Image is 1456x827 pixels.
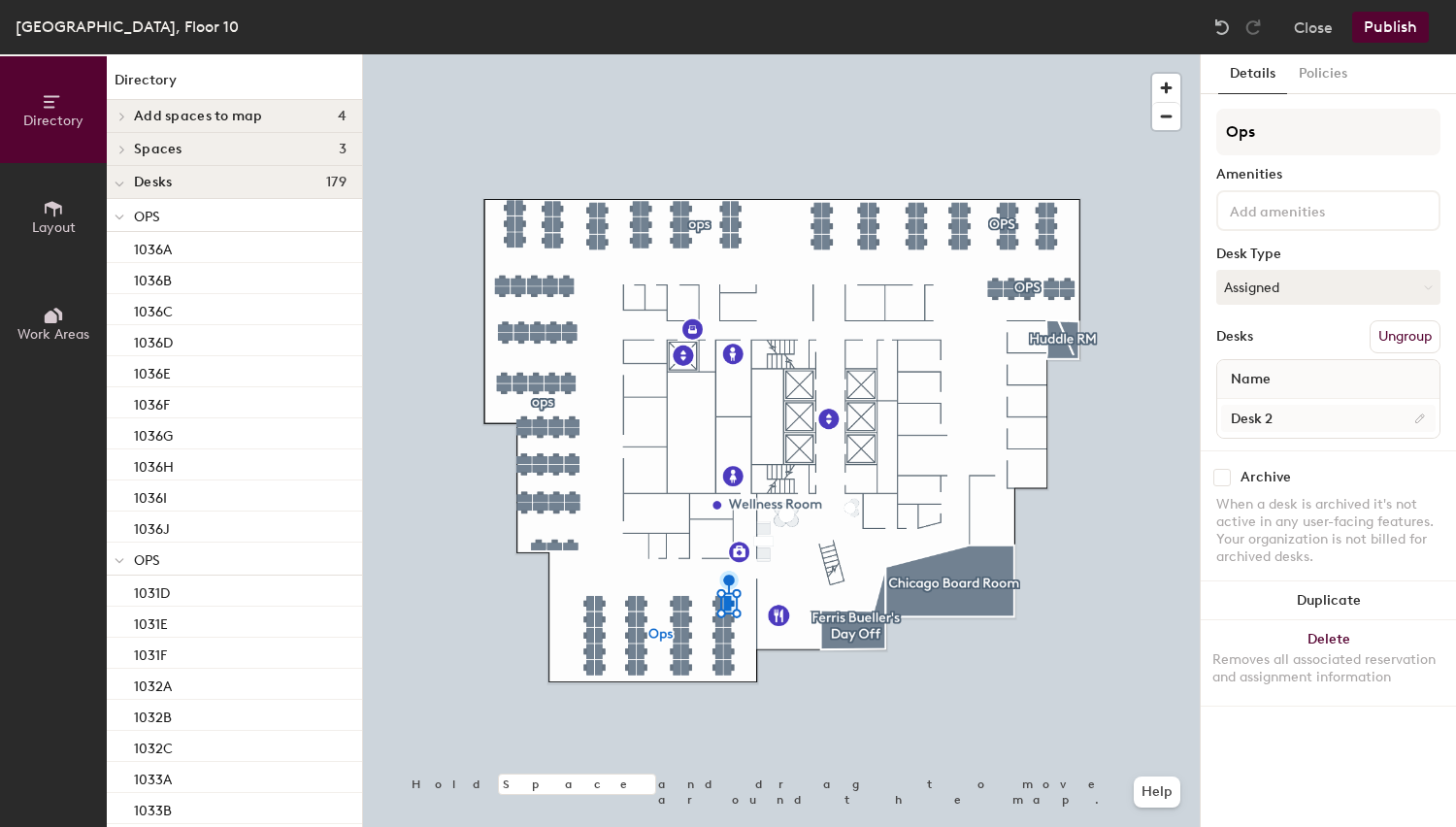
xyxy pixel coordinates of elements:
p: 1036J [134,515,170,538]
button: DeleteRemoves all associated reservation and assignment information [1201,620,1456,706]
img: Redo [1243,17,1263,37]
span: OPS [134,552,160,569]
input: Add amenities [1226,198,1401,221]
span: OPS [134,209,160,225]
span: Desks [134,175,172,190]
div: Amenities [1216,167,1440,182]
button: Publish [1352,12,1429,43]
p: 1033A [134,766,172,788]
span: Work Areas [17,326,89,343]
span: 4 [338,109,347,124]
span: 179 [326,175,347,190]
button: Details [1218,54,1287,94]
h1: Directory [107,70,362,100]
p: 1036D [134,329,173,351]
div: [GEOGRAPHIC_DATA], Floor 10 [16,15,239,39]
p: 1036H [134,453,174,476]
div: Archive [1241,470,1291,485]
p: 1036E [134,360,171,382]
p: 1032C [134,735,173,757]
p: 1036G [134,422,173,445]
p: 1032B [134,704,172,726]
button: Help [1134,777,1180,808]
p: 1031F [134,642,167,664]
p: 1031E [134,611,168,633]
span: Name [1221,362,1280,397]
p: 1036F [134,391,170,413]
span: Spaces [134,142,182,157]
p: 1036C [134,298,173,320]
span: Directory [23,113,83,129]
p: 1036B [134,267,172,289]
p: 1031D [134,579,170,602]
div: Removes all associated reservation and assignment information [1212,651,1444,686]
div: Desk Type [1216,247,1440,262]
span: Layout [32,219,76,236]
p: 1036I [134,484,167,507]
p: 1033B [134,797,172,819]
button: Policies [1287,54,1359,94]
div: Desks [1216,329,1253,345]
span: Add spaces to map [134,109,263,124]
div: When a desk is archived it's not active in any user-facing features. Your organization is not bil... [1216,496,1440,566]
button: Ungroup [1370,320,1440,353]
p: 1032A [134,673,172,695]
p: 1036A [134,236,172,258]
span: 3 [339,142,347,157]
button: Close [1294,12,1333,43]
input: Unnamed desk [1221,405,1436,432]
img: Undo [1212,17,1232,37]
button: Duplicate [1201,581,1456,620]
button: Assigned [1216,270,1440,305]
